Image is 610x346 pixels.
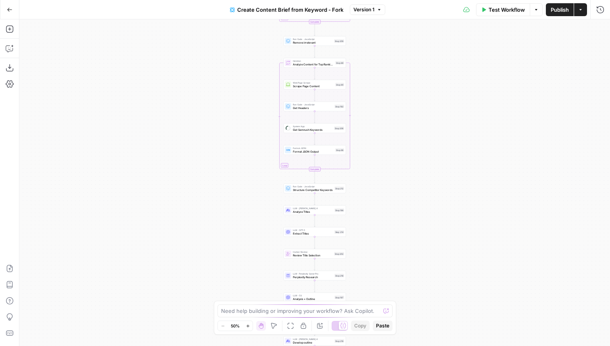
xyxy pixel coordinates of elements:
[293,81,334,84] span: Web Page Scrape
[284,124,346,133] div: System AppGet Semrush KeywordsStep 206
[314,237,315,249] g: Edge from step_214 to step_202
[284,145,346,155] div: Format JSONFormat JSON OutputStep 96
[284,336,346,346] div: LLM · [PERSON_NAME] 4Develop outlineStep 219
[334,274,344,277] div: Step 218
[314,24,315,36] g: Edge from step_207-iteration-end to step_209
[293,250,332,254] span: Human Review
[335,61,344,65] div: Step 89
[293,253,332,257] span: Review Title Selection
[309,20,321,24] div: Complete
[314,193,315,205] g: Edge from step_212 to step_198
[334,126,344,130] div: Step 206
[376,322,389,329] span: Paste
[476,3,530,16] button: Test Workflow
[284,227,346,237] div: LLM · GPT-5Extract TitlesStep 214
[293,149,334,153] span: Format JSON Output
[334,252,344,256] div: Step 202
[293,62,334,66] span: Analyze Content for Top Ranking Pages
[284,20,346,24] div: Complete
[293,231,333,235] span: Extract Titles
[237,6,343,14] span: Create Content Brief from Keyword - Fork
[293,84,334,88] span: Scrape Page Content
[284,102,346,111] div: Run Code · JavaScriptGet HeadersStep 192
[314,68,315,80] g: Edge from step_89 to step_90
[353,6,374,13] span: Version 1
[373,321,393,331] button: Paste
[314,281,315,292] g: Edge from step_218 to step_197
[293,338,333,341] span: LLM · [PERSON_NAME] 4
[334,230,345,234] div: Step 214
[350,4,385,15] button: Version 1
[489,6,525,14] span: Test Workflow
[293,106,333,110] span: Get Headers
[314,111,315,123] g: Edge from step_192 to step_206
[551,6,569,14] span: Publish
[334,187,344,190] div: Step 212
[231,323,240,329] span: 50%
[284,271,346,281] div: LLM · Perplexity Sonar ProPerplexity ResearchStep 218
[293,125,332,128] span: System App
[335,148,344,152] div: Step 96
[293,272,333,275] span: LLM · Perplexity Sonar Pro
[293,297,333,301] span: Analysis + Outline
[334,296,344,299] div: Step 197
[293,147,334,150] span: Format JSON
[309,167,321,172] div: Complete
[314,133,315,145] g: Edge from step_206 to step_96
[293,128,332,132] span: Get Semrush Keywords
[293,38,332,41] span: Run Code · JavaScript
[293,40,332,44] span: Remove irrelevant
[225,3,348,16] button: Create Content Brief from Keyword - Fork
[293,59,334,63] span: Iteration
[293,103,333,106] span: Run Code · JavaScript
[334,105,344,108] div: Step 192
[546,3,574,16] button: Publish
[293,275,333,279] span: Perplexity Research
[293,210,333,214] span: Analyze Titles
[335,83,344,86] div: Step 90
[314,259,315,271] g: Edge from step_202 to step_218
[293,229,333,232] span: LLM · GPT-5
[334,208,344,212] div: Step 198
[314,46,315,58] g: Edge from step_209 to step_89
[314,90,315,101] g: Edge from step_90 to step_192
[334,39,344,43] div: Step 209
[284,206,346,215] div: LLM · [PERSON_NAME] 4Analyze TitlesStep 198
[293,185,333,188] span: Run Code · JavaScript
[284,36,346,46] div: Run Code · JavaScriptRemove irrelevantStep 209
[314,324,315,336] g: Edge from step_204 to step_219
[354,322,366,329] span: Copy
[293,294,333,297] span: LLM · O3
[284,80,346,90] div: Web Page ScrapeScrape Page ContentStep 90
[351,321,370,331] button: Copy
[314,172,315,183] g: Edge from step_89-iteration-end to step_212
[293,188,333,192] span: Structure Competitor Keywords
[284,293,346,302] div: LLM · O3Analysis + OutlineStep 197
[284,184,346,193] div: Run Code · JavaScriptStructure Competitor KeywordsStep 212
[334,339,344,343] div: Step 219
[314,215,315,227] g: Edge from step_198 to step_214
[284,249,346,259] div: Human ReviewReview Title SelectionStep 202
[284,167,346,172] div: Complete
[284,58,346,68] div: LoopIterationAnalyze Content for Top Ranking PagesStep 89
[293,340,333,344] span: Develop outline
[293,207,333,210] span: LLM · [PERSON_NAME] 4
